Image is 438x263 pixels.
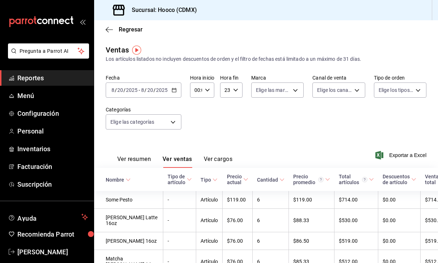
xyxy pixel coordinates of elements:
[132,46,141,55] img: Tooltip marker
[94,191,163,209] td: Some Pesto
[257,177,278,183] div: Cantidad
[80,19,85,25] button: open_drawer_menu
[17,109,88,118] span: Configuración
[257,177,285,183] span: Cantidad
[5,52,89,60] a: Pregunta a Parrot AI
[334,191,378,209] td: $714.00
[168,174,185,185] div: Tipo de artículo
[334,232,378,250] td: $519.00
[106,177,131,183] span: Nombre
[223,191,253,209] td: $119.00
[106,26,143,33] button: Regresar
[144,87,147,93] span: /
[190,75,214,80] label: Hora inicio
[289,191,334,209] td: $119.00
[204,156,233,168] button: Ver cargos
[251,75,304,80] label: Marca
[196,191,223,209] td: Artículo
[227,174,248,185] span: Precio actual
[312,75,365,80] label: Canal de venta
[220,75,243,80] label: Hora fin
[17,179,88,189] span: Suscripción
[383,174,416,185] span: Descuentos de artículo
[253,191,289,209] td: 6
[201,177,211,183] div: Tipo
[378,191,421,209] td: $0.00
[117,87,123,93] input: --
[94,209,163,232] td: [PERSON_NAME] Latte 16oz
[156,87,168,93] input: ----
[253,232,289,250] td: 6
[17,73,88,83] span: Reportes
[94,232,163,250] td: [PERSON_NAME] 16oz
[339,174,367,185] div: Total artículos
[17,247,88,257] span: [PERSON_NAME]
[8,43,89,59] button: Pregunta a Parrot AI
[106,55,426,63] div: Los artículos listados no incluyen descuentos de orden y el filtro de fechas está limitado a un m...
[17,162,88,171] span: Facturación
[126,87,138,93] input: ----
[147,87,153,93] input: --
[17,229,88,239] span: Recomienda Parrot
[362,177,367,182] svg: El total artículos considera cambios de precios en los artículos así como costos adicionales por ...
[117,156,232,168] div: navigation tabs
[196,209,223,232] td: Artículo
[374,75,426,80] label: Tipo de orden
[289,209,334,232] td: $88.33
[378,209,421,232] td: $0.00
[223,232,253,250] td: $76.00
[163,191,196,209] td: -
[317,86,351,94] span: Elige los canales de venta
[153,87,156,93] span: /
[289,232,334,250] td: $86.50
[115,87,117,93] span: /
[196,232,223,250] td: Artículo
[227,174,242,185] div: Precio actual
[139,87,140,93] span: -
[110,118,155,126] span: Elige las categorías
[17,126,88,136] span: Personal
[106,75,181,80] label: Fecha
[256,86,290,94] span: Elige las marcas
[17,91,88,101] span: Menú
[339,174,374,185] span: Total artículos
[119,26,143,33] span: Regresar
[123,87,126,93] span: /
[111,87,115,93] input: --
[17,213,79,221] span: Ayuda
[163,156,192,168] button: Ver ventas
[106,107,181,112] label: Categorías
[379,86,413,94] span: Elige los tipos de orden
[126,6,197,14] h3: Sucursal: Hooco (CDMX)
[377,151,426,160] button: Exportar a Excel
[106,44,129,55] div: Ventas
[318,177,324,182] svg: Precio promedio = Total artículos / cantidad
[141,87,144,93] input: --
[293,174,324,185] div: Precio promedio
[253,209,289,232] td: 6
[17,144,88,154] span: Inventarios
[383,174,410,185] div: Descuentos de artículo
[223,209,253,232] td: $76.00
[106,177,124,183] div: Nombre
[163,232,196,250] td: -
[20,47,78,55] span: Pregunta a Parrot AI
[201,177,218,183] span: Tipo
[163,209,196,232] td: -
[334,209,378,232] td: $530.00
[293,174,330,185] span: Precio promedio
[168,174,192,185] span: Tipo de artículo
[117,156,151,168] button: Ver resumen
[378,232,421,250] td: $0.00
